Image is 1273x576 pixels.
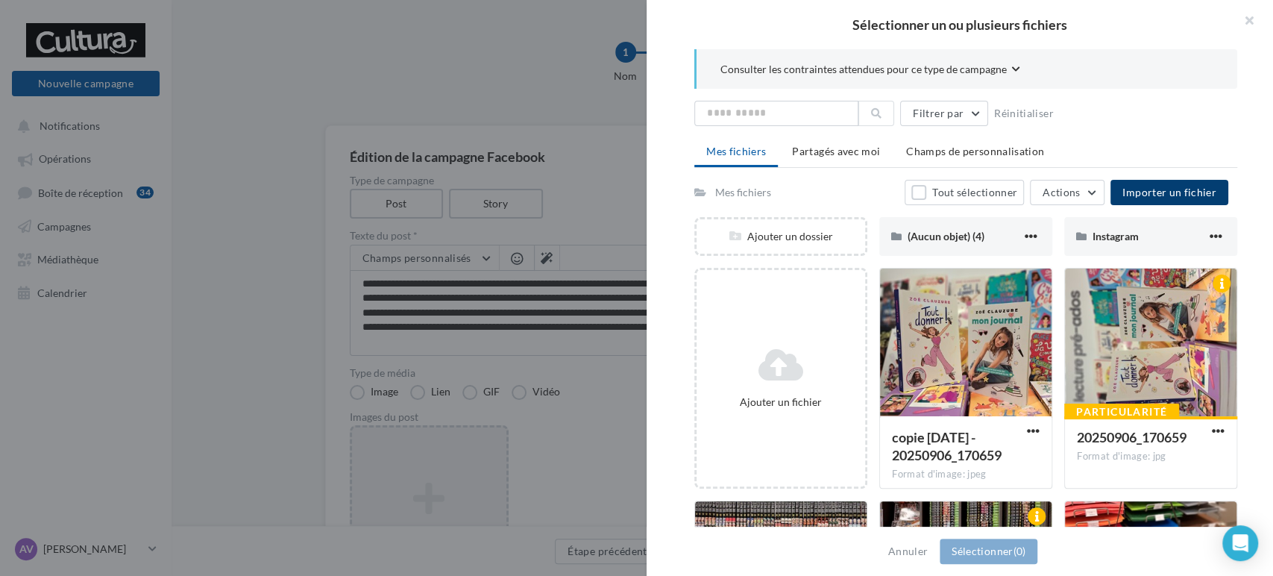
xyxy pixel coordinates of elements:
span: 20250906_170659 [1077,429,1186,445]
div: Ajouter un fichier [702,395,859,410]
span: Mes fichiers [706,145,766,157]
div: Particularité [1064,404,1179,420]
button: Sélectionner(0) [940,539,1037,564]
span: Actions [1043,186,1080,198]
span: Importer un fichier [1122,186,1216,198]
div: Mes fichiers [715,185,771,200]
div: Format d'image: jpg [1077,450,1225,463]
div: Open Intercom Messenger [1222,525,1258,561]
button: Importer un fichier [1110,180,1228,205]
button: Filtrer par [900,101,988,126]
div: Ajouter un dossier [697,229,865,244]
button: Actions [1030,180,1104,205]
span: Consulter les contraintes attendues pour ce type de campagne [720,62,1007,77]
span: Partagés avec moi [792,145,880,157]
span: (Aucun objet) (4) [908,230,984,242]
button: Tout sélectionner [905,180,1024,205]
div: Format d'image: jpeg [892,468,1040,481]
span: Instagram [1093,230,1139,242]
span: copie 06-09-2025 - 20250906_170659 [892,429,1002,463]
span: Champs de personnalisation [906,145,1044,157]
h2: Sélectionner un ou plusieurs fichiers [670,18,1249,31]
span: (0) [1013,545,1025,557]
button: Annuler [882,542,934,560]
button: Consulter les contraintes attendues pour ce type de campagne [720,61,1020,80]
button: Réinitialiser [988,104,1060,122]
